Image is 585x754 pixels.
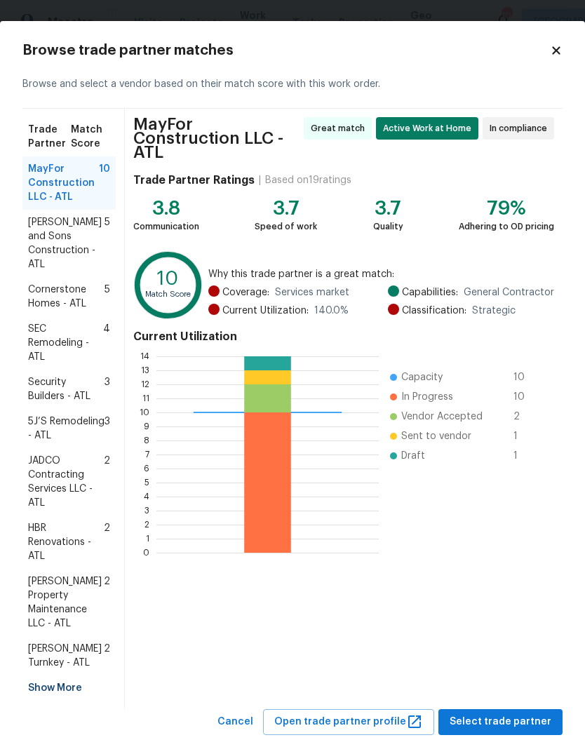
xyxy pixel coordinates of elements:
[255,201,317,215] div: 3.7
[105,283,110,311] span: 5
[314,304,349,318] span: 140.0 %
[402,285,458,299] span: Capabilities:
[401,370,443,384] span: Capacity
[459,201,554,215] div: 79%
[99,162,110,204] span: 10
[133,220,199,234] div: Communication
[255,173,265,187] div: |
[144,506,149,514] text: 3
[263,709,434,735] button: Open trade partner profile
[22,43,550,58] h2: Browse trade partner matches
[142,393,149,402] text: 11
[28,215,105,271] span: [PERSON_NAME] and Sons Construction - ATL
[144,436,149,444] text: 8
[402,304,466,318] span: Classification:
[217,713,253,731] span: Cancel
[145,290,191,298] text: Match Score
[513,429,536,443] span: 1
[490,121,553,135] span: In compliance
[28,322,103,364] span: SEC Remodeling - ATL
[104,574,110,631] span: 2
[464,285,554,299] span: General Contractor
[472,304,516,318] span: Strategic
[401,390,453,404] span: In Progress
[140,351,149,360] text: 14
[208,267,554,281] span: Why this trade partner is a great match:
[133,201,199,215] div: 3.8
[438,709,563,735] button: Select trade partner
[459,220,554,234] div: Adhering to OD pricing
[28,375,105,403] span: Security Builders - ATL
[104,642,110,670] span: 2
[103,322,110,364] span: 4
[513,370,536,384] span: 10
[401,429,471,443] span: Sent to vendor
[450,713,551,731] span: Select trade partner
[144,422,149,430] text: 9
[383,121,477,135] span: Active Work at Home
[222,304,309,318] span: Current Utilization:
[71,123,110,151] span: Match Score
[373,220,403,234] div: Quality
[146,534,149,542] text: 1
[28,123,71,151] span: Trade Partner
[133,173,255,187] h4: Trade Partner Ratings
[28,642,104,670] span: [PERSON_NAME] Turnkey - ATL
[28,283,105,311] span: Cornerstone Homes - ATL
[212,709,259,735] button: Cancel
[28,521,104,563] span: HBR Renovations - ATL
[222,285,269,299] span: Coverage:
[275,285,349,299] span: Services market
[28,454,104,510] span: JADCO Contracting Services LLC - ATL
[513,449,536,463] span: 1
[401,449,425,463] span: Draft
[105,415,110,443] span: 3
[373,201,403,215] div: 3.7
[145,450,149,458] text: 7
[133,330,554,344] h4: Current Utilization
[105,375,110,403] span: 3
[144,478,149,486] text: 5
[144,492,149,500] text: 4
[22,675,116,701] div: Show More
[22,60,563,109] div: Browse and select a vendor based on their match score with this work order.
[255,220,317,234] div: Speed of work
[157,269,178,288] text: 10
[141,365,149,374] text: 13
[513,390,536,404] span: 10
[28,574,104,631] span: [PERSON_NAME] Property Maintenance LLC - ATL
[513,410,536,424] span: 2
[401,410,483,424] span: Vendor Accepted
[140,408,149,416] text: 10
[265,173,351,187] div: Based on 19 ratings
[28,162,99,204] span: MayFor Construction LLC - ATL
[104,521,110,563] span: 2
[311,121,370,135] span: Great match
[104,454,110,510] span: 2
[141,379,149,388] text: 12
[274,713,423,731] span: Open trade partner profile
[144,464,149,472] text: 6
[133,117,300,159] span: MayFor Construction LLC - ATL
[28,415,105,443] span: 5J’S Remodeling - ATL
[105,215,110,271] span: 5
[143,548,149,556] text: 0
[144,520,149,528] text: 2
